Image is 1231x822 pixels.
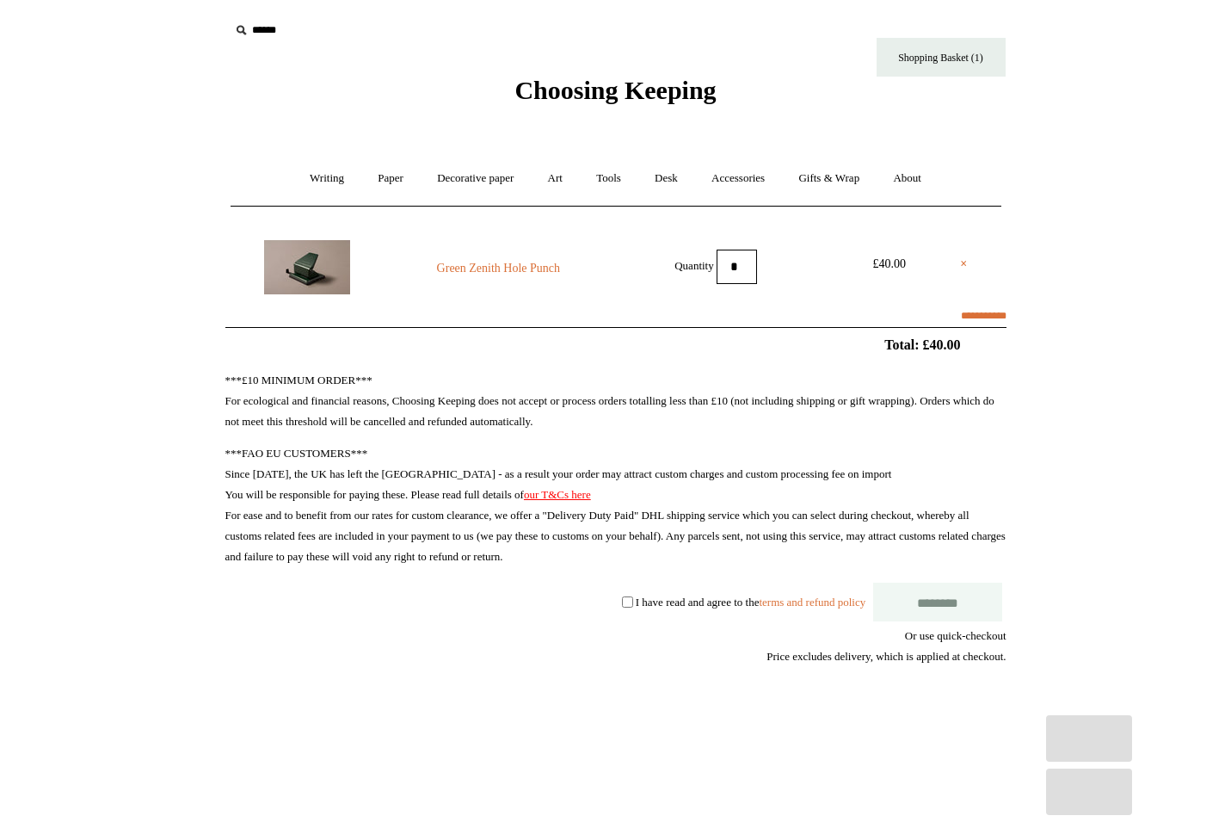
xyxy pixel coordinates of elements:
div: £40.00 [851,254,928,275]
p: ***£10 MINIMUM ORDER*** For ecological and financial reasons, Choosing Keeping does not accept or... [225,370,1006,432]
h2: Total: £40.00 [186,337,1046,353]
label: I have read and agree to the [636,595,865,608]
label: Quantity [674,258,714,271]
a: our T&Cs here [524,488,591,501]
a: terms and refund policy [759,595,865,608]
a: Gifts & Wrap [783,156,875,201]
a: Accessories [696,156,780,201]
a: × [960,254,967,275]
img: Green Zenith Hole Punch [264,240,350,294]
a: Writing [294,156,360,201]
div: Or use quick-checkout [225,626,1006,667]
a: Art [532,156,578,201]
a: About [877,156,937,201]
span: Choosing Keeping [514,76,716,104]
p: ***FAO EU CUSTOMERS*** Since [DATE], the UK has left the [GEOGRAPHIC_DATA] - as a result your ord... [225,443,1006,567]
div: Price excludes delivery, which is applied at checkout. [225,646,1006,667]
a: Tools [581,156,637,201]
a: Decorative paper [422,156,529,201]
a: Shopping Basket (1) [877,38,1006,77]
a: Desk [639,156,693,201]
a: Choosing Keeping [514,90,716,102]
a: Green Zenith Hole Punch [381,258,615,279]
a: Paper [362,156,419,201]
